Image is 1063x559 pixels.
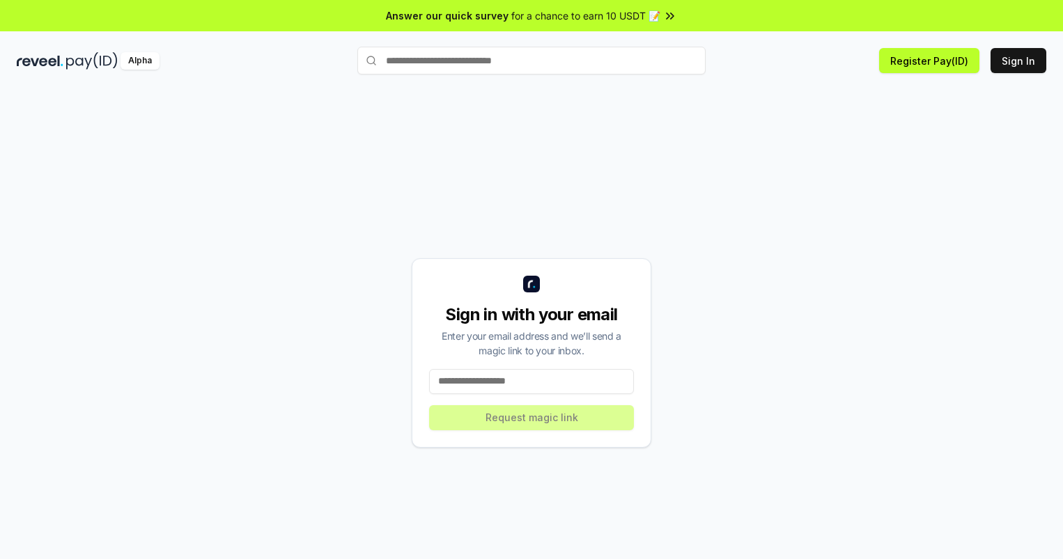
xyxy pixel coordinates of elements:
span: for a chance to earn 10 USDT 📝 [511,8,660,23]
img: pay_id [66,52,118,70]
div: Enter your email address and we’ll send a magic link to your inbox. [429,329,634,358]
button: Register Pay(ID) [879,48,979,73]
button: Sign In [991,48,1046,73]
span: Answer our quick survey [386,8,509,23]
img: logo_small [523,276,540,292]
img: reveel_dark [17,52,63,70]
div: Sign in with your email [429,304,634,326]
div: Alpha [121,52,160,70]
